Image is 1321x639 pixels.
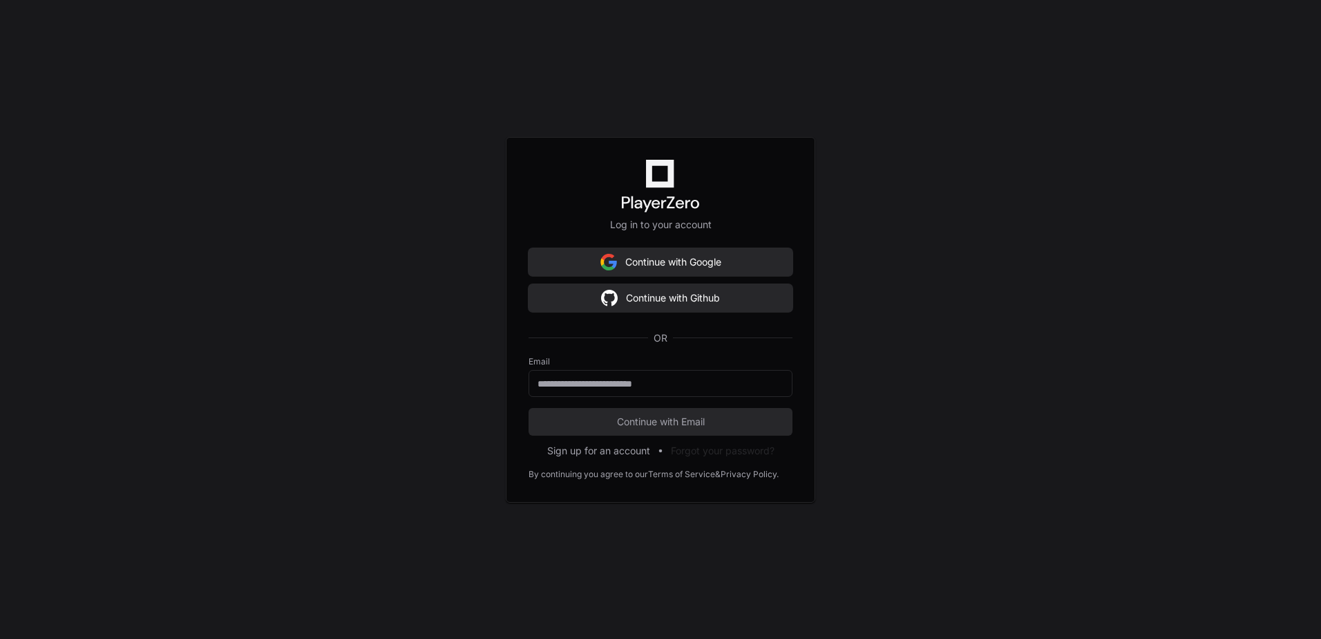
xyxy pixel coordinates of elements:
[529,218,792,232] p: Log in to your account
[529,248,792,276] button: Continue with Google
[715,469,721,480] div: &
[529,415,792,429] span: Continue with Email
[529,469,648,480] div: By continuing you agree to our
[600,248,617,276] img: Sign in with google
[547,444,650,458] button: Sign up for an account
[721,469,779,480] a: Privacy Policy.
[671,444,774,458] button: Forgot your password?
[648,469,715,480] a: Terms of Service
[529,356,792,367] label: Email
[529,408,792,436] button: Continue with Email
[529,284,792,312] button: Continue with Github
[648,331,673,345] span: OR
[601,284,618,312] img: Sign in with google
